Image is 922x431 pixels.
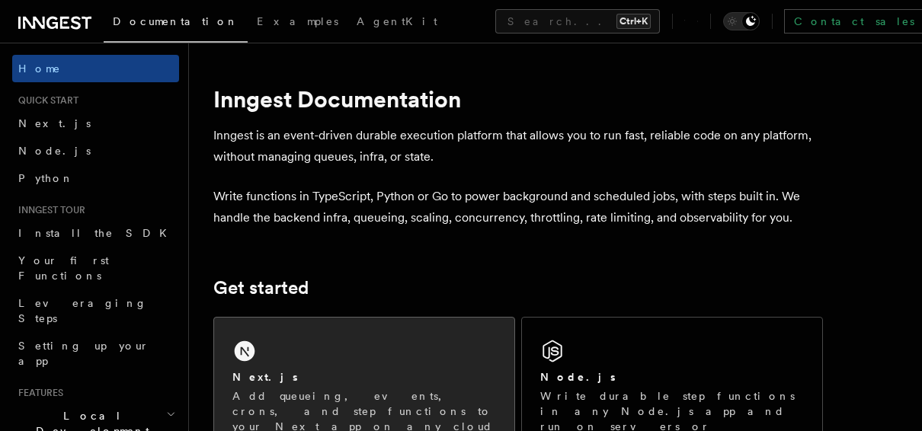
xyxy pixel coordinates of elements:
span: Your first Functions [18,254,109,282]
h2: Node.js [540,369,616,385]
a: Your first Functions [12,247,179,289]
a: Next.js [12,110,179,137]
a: Get started [213,277,309,299]
span: Setting up your app [18,340,149,367]
a: Home [12,55,179,82]
p: Write functions in TypeScript, Python or Go to power background and scheduled jobs, with steps bu... [213,186,823,228]
a: Documentation [104,5,248,43]
p: Inngest is an event-driven durable execution platform that allows you to run fast, reliable code ... [213,125,823,168]
span: Install the SDK [18,227,176,239]
a: Leveraging Steps [12,289,179,332]
span: Home [18,61,61,76]
button: Toggle dark mode [723,12,760,30]
span: Python [18,172,74,184]
span: Examples [257,15,338,27]
span: Quick start [12,94,78,107]
span: AgentKit [357,15,437,27]
span: Node.js [18,145,91,157]
a: AgentKit [347,5,447,41]
span: Documentation [113,15,239,27]
h1: Inngest Documentation [213,85,823,113]
a: Examples [248,5,347,41]
a: Node.js [12,137,179,164]
a: Install the SDK [12,219,179,247]
a: Python [12,164,179,192]
span: Next.js [18,117,91,129]
span: Inngest tour [12,204,85,216]
span: Leveraging Steps [18,297,147,324]
kbd: Ctrl+K [616,14,651,29]
span: Features [12,387,63,399]
button: Search...Ctrl+K [495,9,660,34]
h2: Next.js [232,369,298,385]
a: Setting up your app [12,332,179,375]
